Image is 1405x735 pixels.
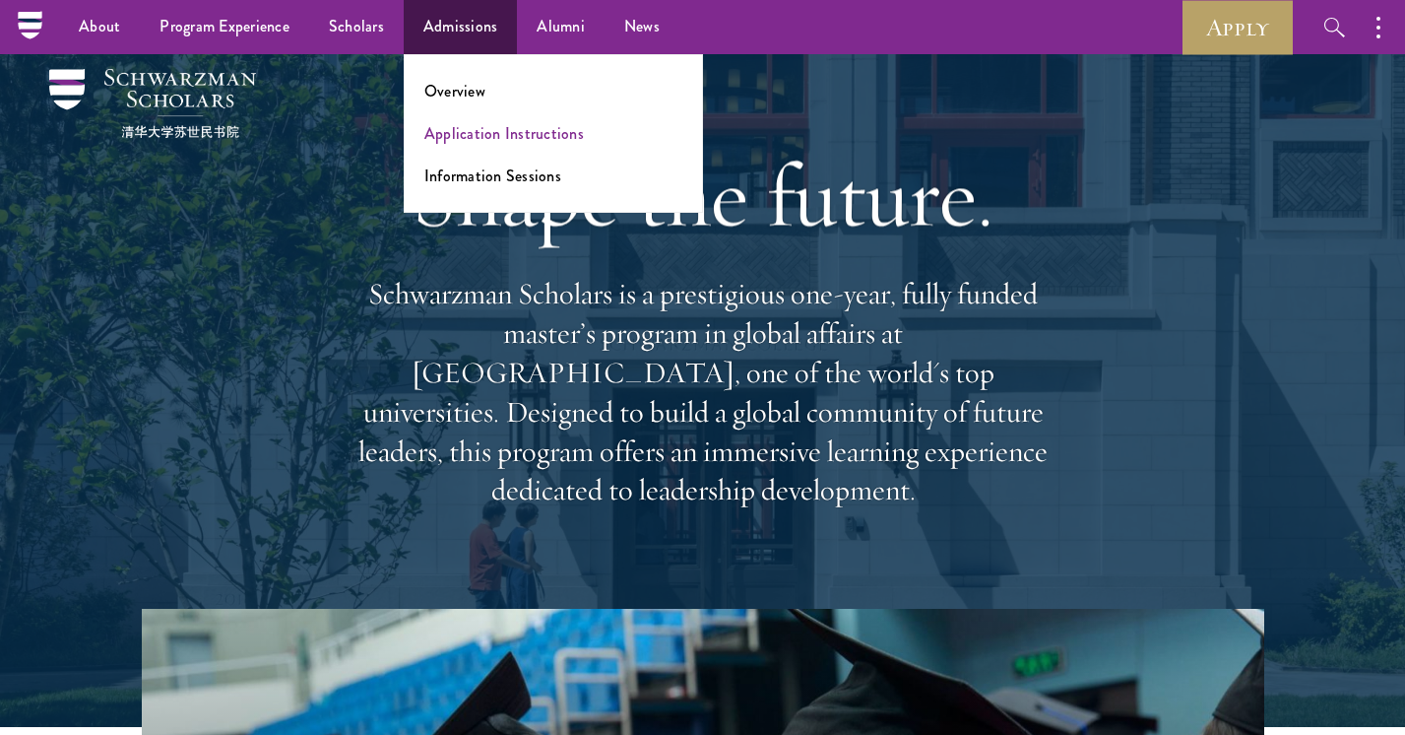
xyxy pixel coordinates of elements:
[49,69,256,138] img: Schwarzman Scholars
[424,122,584,145] a: Application Instructions
[424,165,561,187] a: Information Sessions
[349,140,1057,250] h1: Shape the future.
[424,80,485,102] a: Overview
[349,275,1057,510] p: Schwarzman Scholars is a prestigious one-year, fully funded master’s program in global affairs at...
